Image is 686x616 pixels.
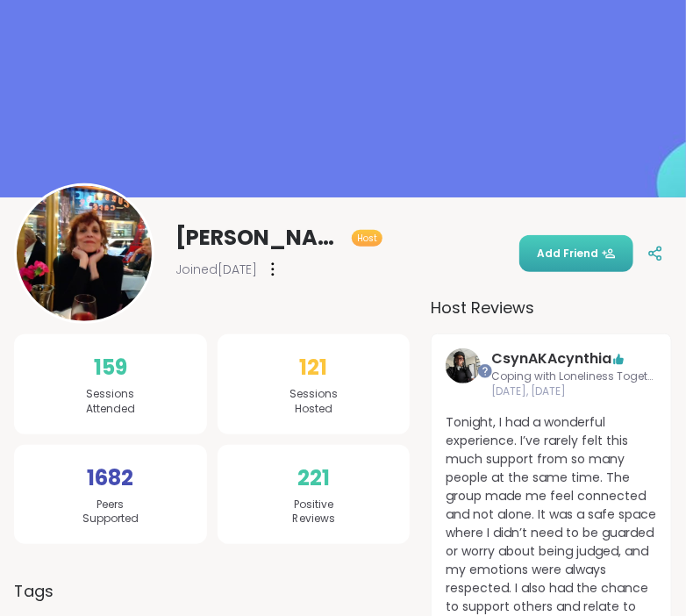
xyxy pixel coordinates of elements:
img: Judy [17,186,152,321]
img: CsynAKAcynthia [446,348,481,383]
h3: Tags [14,579,54,603]
span: 221 [297,462,330,494]
span: Positive Reviews [292,498,335,527]
span: Add Friend [537,246,616,261]
span: Sessions Hosted [289,387,338,417]
iframe: Spotlight [478,364,492,378]
span: Joined [DATE] [175,261,257,278]
button: Add Friend [519,235,633,272]
a: CsynAKAcynthia [446,348,481,399]
span: Host [357,232,377,245]
span: Peers Supported [82,498,139,527]
a: CsynAKAcynthia [491,348,611,369]
span: Sessions Attended [86,387,135,417]
span: [PERSON_NAME] [175,224,338,252]
span: 121 [299,352,327,383]
span: [DATE], [DATE] [491,384,657,399]
span: 1682 [87,462,133,494]
span: Coping with Loneliness Together [491,369,657,384]
span: 159 [94,352,127,383]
